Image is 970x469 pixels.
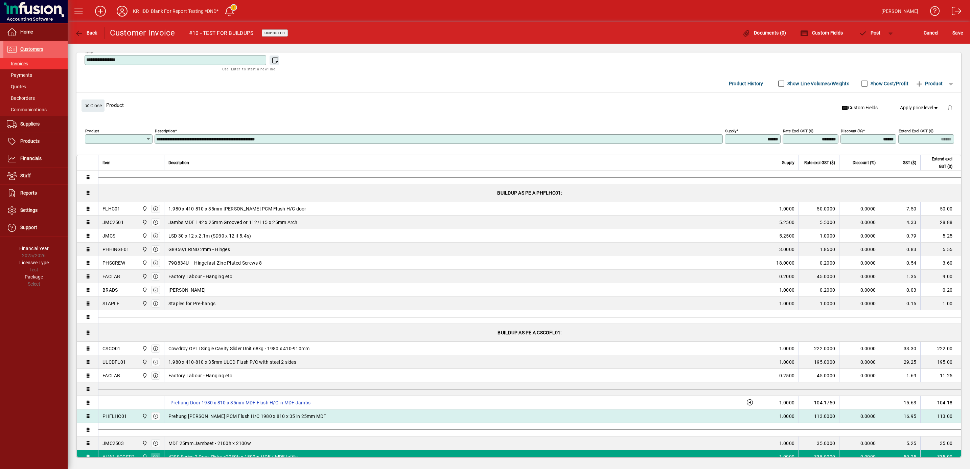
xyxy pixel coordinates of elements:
[168,287,206,293] span: [PERSON_NAME]
[98,324,961,341] div: BUILDUP AS PE A CSCOFL01:
[942,99,958,116] button: Delete
[803,345,835,352] div: 222.0000
[880,216,920,229] td: 4.33
[90,5,111,17] button: Add
[880,229,920,243] td: 0.79
[3,24,68,41] a: Home
[839,216,880,229] td: 0.0000
[855,27,884,39] button: Post
[880,369,920,382] td: 1.69
[168,273,232,280] span: Factory Labour - Hanging etc
[839,355,880,369] td: 0.0000
[102,287,118,293] div: BRADS
[799,27,845,39] button: Custom Fields
[3,150,68,167] a: Financials
[102,345,121,352] div: CSCO01
[140,300,148,307] span: Central
[133,6,218,17] div: KR_IDD_Blank For Report Testing *DND*
[880,396,920,409] td: 15.63
[20,190,37,196] span: Reports
[839,437,880,450] td: 0.0000
[168,345,310,352] span: Cowdroy OPTI Single Cavity Slider Unit 68kg - 1980 x 410-910mm
[803,205,835,212] div: 50.0000
[25,274,43,280] span: Package
[881,6,918,17] div: [PERSON_NAME]
[920,409,961,423] td: 113.00
[920,216,961,229] td: 28.88
[102,232,115,239] div: JMCS
[920,355,961,369] td: 195.00
[76,93,961,117] div: Product
[880,202,920,216] td: 7.50
[140,246,148,253] span: Central
[102,205,120,212] div: FLHC01
[20,138,40,144] span: Products
[168,372,232,379] span: Factory Labour - Hanging etc
[75,30,97,36] span: Back
[839,102,880,114] button: Custom Fields
[903,159,916,166] span: GST ($)
[168,440,251,447] span: MDF 25mm Jambset - 2100h x 2100w
[19,260,49,265] span: Licensee Type
[168,399,313,407] label: Prehung Door 1980 x 810 x 35mm MDF Flush H/C in MDF Jambs
[3,133,68,150] a: Products
[3,116,68,133] a: Suppliers
[920,202,961,216] td: 50.00
[7,72,32,78] span: Payments
[880,355,920,369] td: 29.25
[779,372,795,379] span: 0.2500
[880,270,920,283] td: 1.35
[102,246,129,253] div: PHHINGE01
[920,437,961,450] td: 35.00
[952,27,963,38] span: ave
[20,225,37,230] span: Support
[20,173,31,178] span: Staff
[920,243,961,256] td: 5.55
[102,219,124,226] div: JMC2501
[839,409,880,423] td: 0.0000
[168,246,230,253] span: G8959/LRIND 2mm - Hinges
[803,359,835,365] div: 195.0000
[779,453,795,460] span: 1.0000
[925,155,952,170] span: Extend excl GST ($)
[140,286,148,294] span: Central
[168,453,298,460] span: 4200 Series 2 Door Slider >2030h x 1800w MDF / MDF Infills
[779,246,795,253] span: 3.0000
[922,27,940,39] button: Cancel
[779,205,795,212] span: 1.0000
[102,300,120,307] div: STAPLE
[880,450,920,464] td: 50.25
[839,229,880,243] td: 0.0000
[803,273,835,280] div: 45.0000
[900,104,939,111] span: Apply price level
[803,246,835,253] div: 1.8500
[140,453,148,461] span: Central
[3,167,68,184] a: Staff
[899,129,933,133] mat-label: Extend excl GST ($)
[102,440,124,447] div: JMC2503
[729,78,763,89] span: Product History
[920,229,961,243] td: 5.25
[853,159,876,166] span: Discount (%)
[880,437,920,450] td: 5.25
[779,273,795,280] span: 0.2000
[20,207,38,213] span: Settings
[779,359,795,365] span: 1.0000
[915,78,943,89] span: Product
[859,30,881,36] span: ost
[839,369,880,382] td: 0.0000
[804,159,835,166] span: Rate excl GST ($)
[7,84,26,89] span: Quotes
[942,105,958,111] app-page-header-button: Delete
[920,342,961,355] td: 222.00
[841,129,863,133] mat-label: Discount (%)
[102,372,120,379] div: FACLAB
[947,1,962,23] a: Logout
[880,342,920,355] td: 33.30
[925,1,940,23] a: Knowledge Base
[19,246,49,251] span: Financial Year
[803,440,835,447] div: 35.0000
[140,372,148,379] span: Central
[168,300,215,307] span: Staples for Pre-hangs
[951,27,965,39] button: Save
